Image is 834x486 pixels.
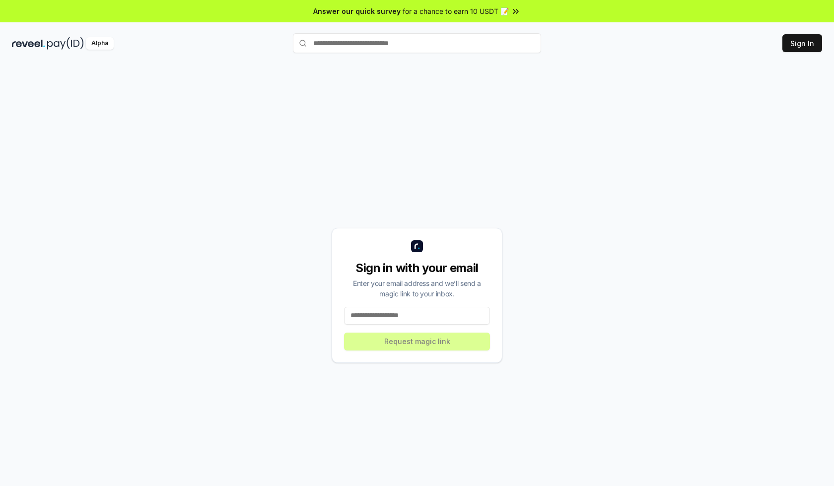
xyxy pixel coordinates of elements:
[782,34,822,52] button: Sign In
[313,6,401,16] span: Answer our quick survey
[411,240,423,252] img: logo_small
[47,37,84,50] img: pay_id
[344,260,490,276] div: Sign in with your email
[344,278,490,299] div: Enter your email address and we’ll send a magic link to your inbox.
[86,37,114,50] div: Alpha
[403,6,509,16] span: for a chance to earn 10 USDT 📝
[12,37,45,50] img: reveel_dark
